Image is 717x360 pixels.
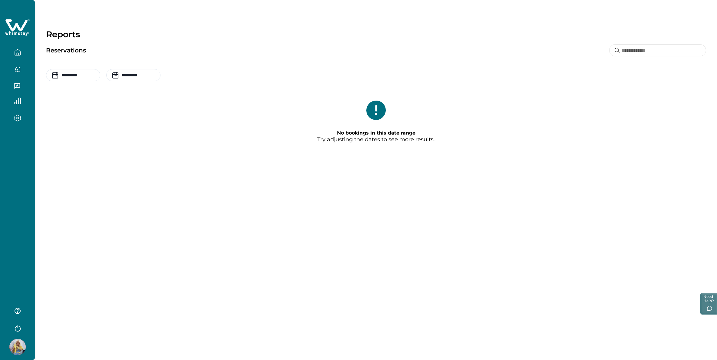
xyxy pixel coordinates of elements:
p: Reservations [46,48,86,54]
p: Reports [46,29,706,39]
span: No bookings in this date range [337,130,415,136]
p: Try adjusting the dates to see more results. [317,130,435,143]
img: Whimstay Host [9,339,26,355]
